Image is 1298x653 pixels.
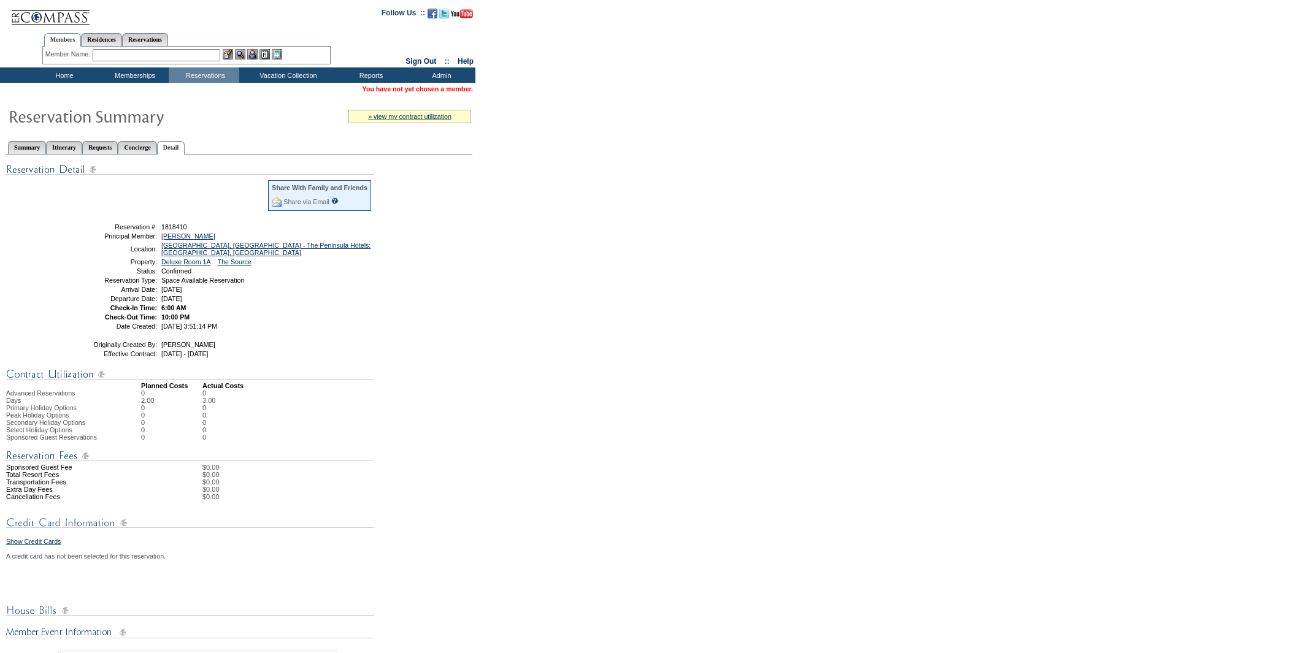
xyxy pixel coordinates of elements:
[259,49,270,59] img: Reservations
[161,350,209,357] span: [DATE] - [DATE]
[202,493,472,500] td: $0.00
[247,49,258,59] img: Impersonate
[161,277,244,284] span: Space Available Reservation
[405,57,436,66] a: Sign Out
[202,397,215,404] td: 3.00
[439,12,449,20] a: Follow us on Twitter
[202,404,215,411] td: 0
[428,12,437,20] a: Become our fan on Facebook
[161,267,191,275] span: Confirmed
[451,9,473,18] img: Subscribe to our YouTube Channel
[141,382,202,389] td: Planned Costs
[202,464,472,471] td: $0.00
[202,426,215,433] td: 0
[141,419,202,426] td: 0
[8,141,46,154] a: Summary
[6,603,374,618] img: House Bills
[118,141,156,154] a: Concierge
[69,295,157,302] td: Departure Date:
[368,113,451,120] a: » view my contract utilization
[6,419,85,426] span: Secondary Holiday Options
[428,9,437,18] img: Become our fan on Facebook
[45,49,93,59] div: Member Name:
[141,397,202,404] td: 2.00
[69,223,157,231] td: Reservation #:
[331,197,339,204] input: What is this?
[6,471,141,478] td: Total Resort Fees
[141,411,202,419] td: 0
[82,141,118,154] a: Requests
[69,258,157,265] td: Property:
[439,9,449,18] img: Follow us on Twitter
[382,7,425,22] td: Follow Us ::
[202,433,215,441] td: 0
[122,33,168,46] a: Reservations
[6,515,374,530] img: Credit Card Information
[69,267,157,275] td: Status:
[202,389,215,397] td: 0
[6,404,77,411] span: Primary Holiday Options
[451,12,473,20] a: Subscribe to our YouTube Channel
[161,223,187,231] span: 1818410
[445,57,450,66] span: ::
[157,141,185,155] a: Detail
[6,433,97,441] span: Sponsored Guest Reservations
[405,67,475,83] td: Admin
[105,313,157,321] strong: Check-Out Time:
[272,49,282,59] img: b_calculator.gif
[6,538,61,545] a: Show Credit Cards
[202,382,472,389] td: Actual Costs
[161,258,210,265] a: Deluxe Room 1A
[6,464,141,471] td: Sponsored Guest Fee
[6,493,141,500] td: Cancellation Fees
[110,304,157,311] strong: Check-In Time:
[6,552,472,560] div: A credit card has not been selected for this reservation.
[223,49,233,59] img: b_edit.gif
[161,304,186,311] span: 6:00 AM
[6,625,374,641] img: Member Event
[202,419,215,426] td: 0
[272,184,367,191] div: Share With Family and Friends
[6,478,141,486] td: Transportation Fees
[202,478,472,486] td: $0.00
[69,242,157,256] td: Location:
[161,295,182,302] span: [DATE]
[283,198,329,205] a: Share via Email
[202,486,472,493] td: $0.00
[69,232,157,240] td: Principal Member:
[6,389,75,397] span: Advanced Reservations
[6,411,69,419] span: Peak Holiday Options
[458,57,474,66] a: Help
[69,323,157,330] td: Date Created:
[6,162,374,177] img: Reservation Detail
[334,67,405,83] td: Reports
[202,411,215,419] td: 0
[98,67,169,83] td: Memberships
[161,341,215,348] span: [PERSON_NAME]
[141,389,202,397] td: 0
[161,286,182,293] span: [DATE]
[69,286,157,293] td: Arrival Date:
[69,341,157,348] td: Originally Created By:
[202,471,472,478] td: $0.00
[44,33,82,47] a: Members
[28,67,98,83] td: Home
[46,141,82,154] a: Itinerary
[6,426,72,433] span: Select Holiday Options
[6,367,374,382] img: Contract Utilization
[8,104,253,128] img: Reservaton Summary
[235,49,245,59] img: View
[141,433,202,441] td: 0
[141,426,202,433] td: 0
[6,486,141,493] td: Extra Day Fees
[161,313,190,321] span: 10:00 PM
[69,277,157,284] td: Reservation Type:
[169,67,239,83] td: Reservations
[69,350,157,357] td: Effective Contract:
[141,404,202,411] td: 0
[218,258,252,265] a: The Source
[363,85,473,93] span: You have not yet chosen a member.
[161,232,215,240] a: [PERSON_NAME]
[239,67,334,83] td: Vacation Collection
[161,323,217,330] span: [DATE] 3:51:14 PM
